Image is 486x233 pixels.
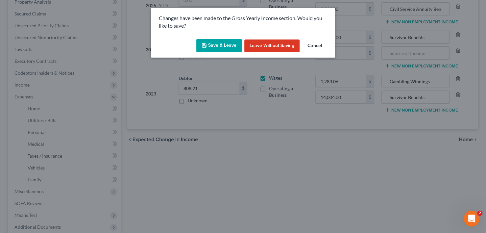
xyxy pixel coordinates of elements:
[159,14,327,30] p: Changes have been made to the Gross Yearly Income section. Would you like to save?
[477,211,482,216] span: 2
[302,39,327,53] button: Cancel
[244,39,300,53] button: Leave without Saving
[464,211,479,226] iframe: Intercom live chat
[196,39,242,53] button: Save & Leave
